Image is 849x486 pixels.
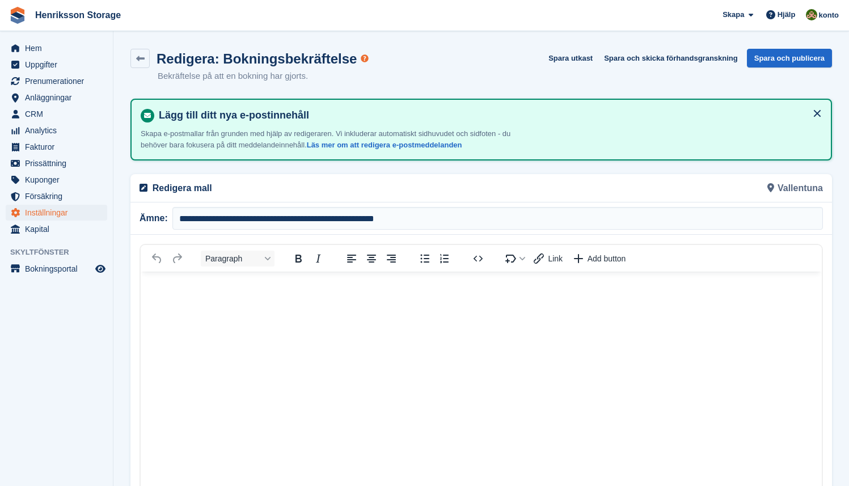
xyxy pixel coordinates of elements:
a: Förhandsgranska butik [94,262,107,276]
button: Undo [147,251,167,267]
a: Läs mer om att redigera e-postmeddelanden [307,141,462,149]
button: Align left [342,251,361,267]
button: Bold [289,251,308,267]
button: Align center [362,251,381,267]
img: stora-icon-8386f47178a22dfd0bd8f6a31ec36ba5ce8667c1dd55bd0f319d3a0aa187defe.svg [9,7,26,24]
a: menu [6,155,107,171]
p: Redigera mall [153,181,475,195]
button: Spara och publicera [747,49,832,67]
span: Hjälp [778,9,796,20]
span: Uppgifter [25,57,93,73]
span: Paragraph [205,254,261,263]
a: menu [6,188,107,204]
a: menu [6,205,107,221]
button: Insert merge tag [502,251,529,267]
p: Bekräftelse på att en bokning har gjorts. [158,70,357,83]
div: Tooltip anchor [360,53,370,64]
a: menu [6,106,107,122]
span: Prissättning [25,155,93,171]
button: Block Paragraph [201,251,274,267]
span: CRM [25,106,93,122]
span: Inställningar [25,205,93,221]
button: Redo [167,251,187,267]
a: meny [6,261,107,277]
span: Kuponger [25,172,93,188]
button: Bullet list [415,251,434,267]
span: Kapital [25,221,93,237]
p: Skapa e-postmallar från grunden med hjälp av redigeraren. Vi inkluderar automatiskt sidhuvudet oc... [141,128,538,150]
a: menu [6,122,107,138]
a: menu [6,139,107,155]
img: Sofie Abrahamsson [806,9,817,20]
a: menu [6,57,107,73]
span: Hem [25,40,93,56]
h4: Lägg till ditt nya e-postinnehåll [154,109,822,122]
h1: Redigera: Bokningsbekräftelse [157,51,357,66]
span: Skyltfönster [10,247,113,258]
span: konto [819,10,839,21]
span: Add button [588,254,626,263]
a: menu [6,172,107,188]
span: Fakturor [25,139,93,155]
span: Bokningsportal [25,261,93,277]
span: Försäkring [25,188,93,204]
button: Spara och skicka förhandsgranskning [599,49,742,67]
span: Ämne: [140,212,172,225]
button: Numbered list [435,251,454,267]
span: Link [548,254,563,263]
a: menu [6,40,107,56]
div: Vallentuna [481,174,830,202]
button: Align right [382,251,401,267]
button: Italic [309,251,328,267]
button: Spara utkast [544,49,597,67]
a: menu [6,221,107,237]
a: menu [6,90,107,105]
button: Insert link with variable [530,251,568,267]
span: Prenumerationer [25,73,93,89]
button: Insert a call-to-action button [568,251,632,267]
span: Anläggningar [25,90,93,105]
span: Analytics [25,122,93,138]
button: Source code [468,251,488,267]
a: Henriksson Storage [31,6,125,24]
span: Skapa [723,9,744,20]
a: menu [6,73,107,89]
